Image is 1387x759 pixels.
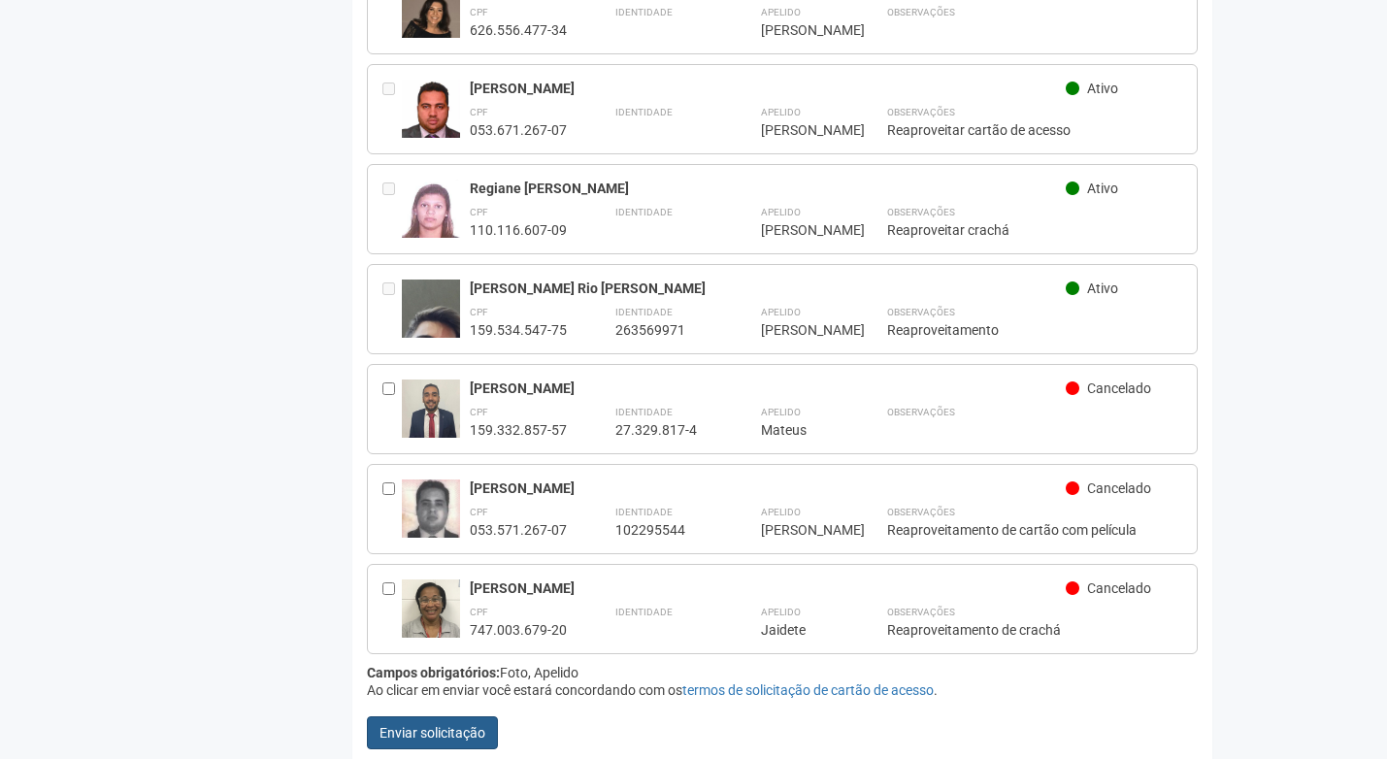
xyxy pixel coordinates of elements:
strong: CPF [470,607,488,617]
strong: Identidade [615,207,673,217]
div: Jaidete [761,621,839,639]
span: Ativo [1087,81,1118,96]
div: 747.003.679-20 [470,621,567,639]
span: Ativo [1087,181,1118,196]
div: [PERSON_NAME] [761,21,839,39]
button: Enviar solicitação [367,716,498,749]
div: Reaproveitamento de cartão com película [887,521,1183,539]
div: [PERSON_NAME] Rio [PERSON_NAME] [470,280,1067,297]
div: Entre em contato com a Aministração para solicitar o cancelamento ou 2a via [382,80,402,139]
div: 053.671.267-07 [470,121,567,139]
div: 102295544 [615,521,712,539]
div: 27.329.817-4 [615,421,712,439]
div: Entre em contato com a Aministração para solicitar o cancelamento ou 2a via [382,280,402,339]
div: Entre em contato com a Aministração para solicitar o cancelamento ou 2a via [382,180,402,239]
strong: Identidade [615,107,673,117]
strong: Observações [887,507,955,517]
strong: CPF [470,207,488,217]
span: Cancelado [1087,480,1151,496]
strong: Identidade [615,607,673,617]
strong: Observações [887,107,955,117]
strong: Observações [887,307,955,317]
div: Reaproveitamento [887,321,1183,339]
div: [PERSON_NAME] [470,80,1067,97]
div: Ao clicar em enviar você estará concordando com os . [367,681,1199,699]
strong: Apelido [761,307,801,317]
img: user.jpg [402,479,460,548]
strong: Identidade [615,307,673,317]
div: Reaproveitar cartão de acesso [887,121,1183,139]
strong: Identidade [615,7,673,17]
div: [PERSON_NAME] [470,479,1067,497]
strong: CPF [470,507,488,517]
strong: Apelido [761,507,801,517]
img: user.jpg [402,180,460,254]
div: Foto, Apelido [367,664,1199,681]
div: [PERSON_NAME] [761,521,839,539]
strong: Observações [887,207,955,217]
div: [PERSON_NAME] [470,379,1067,397]
div: Mateus [761,421,839,439]
div: 159.332.857-57 [470,421,567,439]
div: 159.534.547-75 [470,321,567,339]
strong: Observações [887,607,955,617]
strong: CPF [470,307,488,317]
img: user.jpg [402,379,460,438]
div: Reaproveitamento de crachá [887,621,1183,639]
img: user.jpg [402,280,460,399]
div: [PERSON_NAME] [761,121,839,139]
strong: Apelido [761,607,801,617]
img: user.jpg [402,80,460,149]
strong: Identidade [615,507,673,517]
div: [PERSON_NAME] [761,221,839,239]
strong: CPF [470,7,488,17]
strong: Observações [887,7,955,17]
span: Cancelado [1087,380,1151,396]
strong: Apelido [761,407,801,417]
a: termos de solicitação de cartão de acesso [682,682,934,698]
img: user.jpg [402,579,460,638]
strong: Apelido [761,107,801,117]
span: Ativo [1087,280,1118,296]
div: 053.571.267-07 [470,521,567,539]
strong: Identidade [615,407,673,417]
strong: Apelido [761,207,801,217]
div: Regiane [PERSON_NAME] [470,180,1067,197]
span: Cancelado [1087,580,1151,596]
div: 626.556.477-34 [470,21,567,39]
strong: Observações [887,407,955,417]
div: [PERSON_NAME] [470,579,1067,597]
strong: CPF [470,407,488,417]
div: 110.116.607-09 [470,221,567,239]
div: 263569971 [615,321,712,339]
strong: CPF [470,107,488,117]
div: [PERSON_NAME] [761,321,839,339]
strong: Campos obrigatórios: [367,665,500,680]
strong: Apelido [761,7,801,17]
div: Reaproveitar crachá [887,221,1183,239]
